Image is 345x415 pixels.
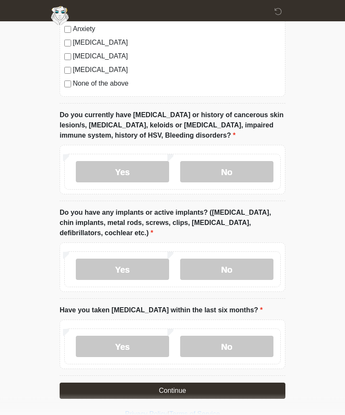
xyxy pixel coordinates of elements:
label: No [180,336,273,357]
label: Yes [76,336,169,357]
input: [MEDICAL_DATA] [64,67,71,74]
label: Have you taken [MEDICAL_DATA] within the last six months? [60,305,263,316]
label: No [180,259,273,280]
label: Do you have any implants or active implants? ([MEDICAL_DATA], chin implants, metal rods, screws, ... [60,208,285,239]
img: Aesthetically Yours Wellness Spa Logo [51,6,69,25]
input: None of the above [64,81,71,88]
label: [MEDICAL_DATA] [73,38,281,48]
input: [MEDICAL_DATA] [64,54,71,61]
label: [MEDICAL_DATA] [73,52,281,62]
label: [MEDICAL_DATA] [73,65,281,75]
label: Yes [76,259,169,280]
button: Continue [60,383,285,399]
label: Do you currently have [MEDICAL_DATA] or history of cancerous skin lesion/s, [MEDICAL_DATA], keloi... [60,110,285,141]
label: Yes [76,161,169,183]
label: None of the above [73,79,281,89]
label: No [180,161,273,183]
input: [MEDICAL_DATA] [64,40,71,47]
